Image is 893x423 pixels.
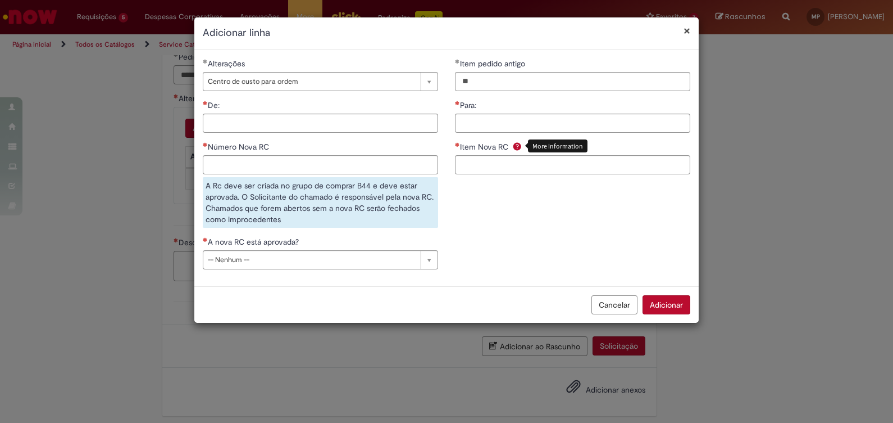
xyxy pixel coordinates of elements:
[203,155,438,174] input: Número Nova RC
[684,25,690,37] button: Fechar modal
[208,73,415,91] span: Centro de custo para ordem
[511,142,524,151] span: Ajuda para Item Nova RC
[208,251,415,269] span: -- Nenhum --
[643,295,690,314] button: Adicionar
[455,155,690,174] input: Item Nova RC
[203,142,208,147] span: Necessários
[455,59,460,64] span: Obrigatório Preenchido
[460,142,511,152] span: Item Nova RC
[460,58,527,69] span: Item pedido antigo
[460,100,479,110] span: Para:
[455,101,460,105] span: Necessários
[455,72,690,91] input: Item pedido antigo
[203,114,438,133] input: De:
[203,26,690,40] h2: Adicionar linha
[203,101,208,105] span: Necessários
[528,139,587,152] div: More information
[208,100,222,110] span: De:
[591,295,637,314] button: Cancelar
[203,177,438,228] div: A Rc deve ser criada no grupo de comprar B44 e deve estar aprovada. O Solicitante do chamado é re...
[208,237,301,247] span: A nova RC está aprovada?
[203,237,208,242] span: Necessários
[203,59,208,64] span: Obrigatório Preenchido
[455,114,690,133] input: Para:
[208,58,247,69] span: Alterações
[208,142,271,152] span: Número Nova RC
[455,142,460,147] span: Necessários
